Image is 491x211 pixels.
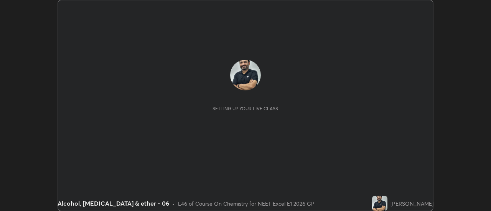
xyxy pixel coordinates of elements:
[390,200,433,208] div: [PERSON_NAME]
[178,200,315,208] div: L46 of Course On Chemistry for NEET Excel E1 2026 GP
[372,196,387,211] img: 3a61587e9e7148d38580a6d730a923df.jpg
[213,106,278,111] div: Setting up your live class
[172,200,175,208] div: •
[230,60,261,90] img: 3a61587e9e7148d38580a6d730a923df.jpg
[58,199,169,208] div: Alcohol, [MEDICAL_DATA] & ether - 06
